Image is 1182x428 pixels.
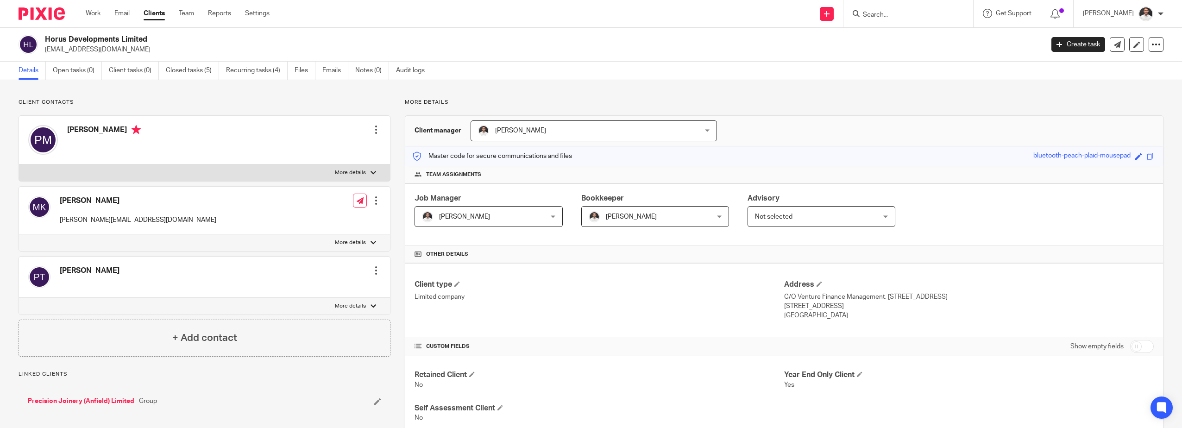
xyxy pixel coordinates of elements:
span: Team assignments [426,171,481,178]
p: More details [335,239,366,246]
a: Precision Joinery (Anfield) Limited [28,397,134,406]
img: dom%20slack.jpg [422,211,433,222]
h4: Client type [415,280,784,290]
p: More details [335,302,366,310]
h4: Retained Client [415,370,784,380]
a: Work [86,9,101,18]
p: Master code for secure communications and files [412,151,572,161]
img: dom%20slack.jpg [1138,6,1153,21]
p: Client contacts [19,99,390,106]
a: Details [19,62,46,80]
p: C/O Venture Finance Management, [STREET_ADDRESS] [784,292,1154,302]
a: Files [295,62,315,80]
a: Clients [144,9,165,18]
h4: + Add contact [172,331,237,345]
a: Recurring tasks (4) [226,62,288,80]
a: Client tasks (0) [109,62,159,80]
i: Primary [132,125,141,134]
p: Limited company [415,292,784,302]
p: More details [405,99,1163,106]
label: Show empty fields [1070,342,1124,351]
span: Get Support [996,10,1031,17]
span: Not selected [755,214,792,220]
p: [STREET_ADDRESS] [784,302,1154,311]
h2: Horus Developments Limited [45,35,839,44]
span: [PERSON_NAME] [495,127,546,134]
img: dom%20slack.jpg [589,211,600,222]
a: Notes (0) [355,62,389,80]
img: svg%3E [28,266,50,288]
a: Reports [208,9,231,18]
span: Group [139,397,157,406]
p: More details [335,169,366,176]
span: No [415,382,423,388]
input: Search [862,11,945,19]
img: svg%3E [28,196,50,218]
p: [PERSON_NAME][EMAIL_ADDRESS][DOMAIN_NAME] [60,215,216,225]
img: svg%3E [28,125,58,155]
span: Yes [784,382,794,388]
span: Other details [426,251,468,258]
span: Advisory [748,195,780,202]
a: Emails [322,62,348,80]
img: dom%20slack.jpg [478,125,489,136]
span: No [415,415,423,421]
a: Closed tasks (5) [166,62,219,80]
span: [PERSON_NAME] [439,214,490,220]
p: [PERSON_NAME] [1083,9,1134,18]
h4: [PERSON_NAME] [67,125,141,137]
a: Team [179,9,194,18]
h4: Year End Only Client [784,370,1154,380]
a: Email [114,9,130,18]
h3: Client manager [415,126,461,135]
h4: [PERSON_NAME] [60,266,119,276]
a: Create task [1051,37,1105,52]
h4: CUSTOM FIELDS [415,343,784,350]
a: Audit logs [396,62,432,80]
h4: Self Assessment Client [415,403,784,413]
p: [GEOGRAPHIC_DATA] [784,311,1154,320]
p: [EMAIL_ADDRESS][DOMAIN_NAME] [45,45,1037,54]
img: Pixie [19,7,65,20]
div: bluetooth-peach-plaid-mousepad [1033,151,1131,162]
a: Settings [245,9,270,18]
img: svg%3E [19,35,38,54]
a: Open tasks (0) [53,62,102,80]
h4: Address [784,280,1154,290]
span: Bookkeeper [581,195,624,202]
span: [PERSON_NAME] [606,214,657,220]
span: Job Manager [415,195,461,202]
p: Linked clients [19,371,390,378]
h4: [PERSON_NAME] [60,196,216,206]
